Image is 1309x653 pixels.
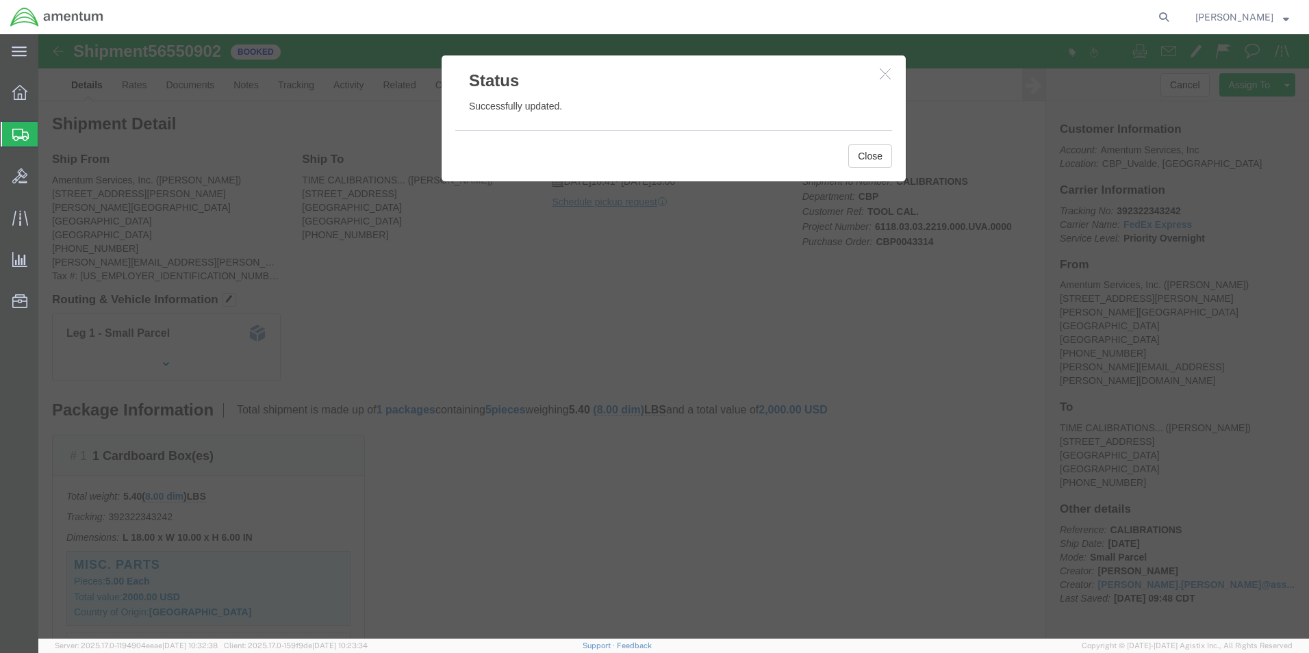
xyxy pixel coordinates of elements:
span: Client: 2025.17.0-159f9de [224,641,368,650]
span: Copyright © [DATE]-[DATE] Agistix Inc., All Rights Reserved [1082,640,1293,652]
a: Feedback [617,641,652,650]
span: Valentin Ortega [1195,10,1273,25]
span: Server: 2025.17.0-1194904eeae [55,641,218,650]
a: Support [583,641,617,650]
span: [DATE] 10:32:38 [162,641,218,650]
iframe: FS Legacy Container [38,34,1309,639]
button: [PERSON_NAME] [1195,9,1290,25]
span: [DATE] 10:23:34 [312,641,368,650]
img: logo [10,7,104,27]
